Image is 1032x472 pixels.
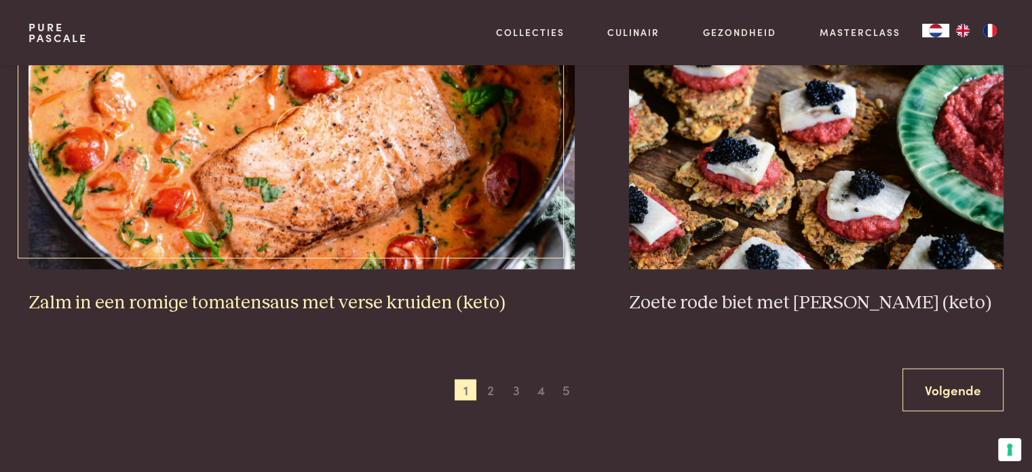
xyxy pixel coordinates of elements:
[531,379,552,401] span: 4
[922,24,949,37] div: Language
[556,379,577,401] span: 5
[976,24,1004,37] a: FR
[607,25,660,39] a: Culinair
[922,24,949,37] a: NL
[455,379,476,401] span: 1
[496,25,565,39] a: Collecties
[629,291,1004,314] h3: Zoete rode biet met [PERSON_NAME] (keto)
[998,438,1021,461] button: Uw voorkeuren voor toestemming voor trackingtechnologieën
[902,368,1004,411] a: Volgende
[505,379,527,401] span: 3
[949,24,976,37] a: EN
[820,25,900,39] a: Masterclass
[922,24,1004,37] aside: Language selected: Nederlands
[703,25,776,39] a: Gezondheid
[28,291,575,314] h3: Zalm in een romige tomatensaus met verse kruiden (keto)
[480,379,501,401] span: 2
[949,24,1004,37] ul: Language list
[28,22,88,43] a: PurePascale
